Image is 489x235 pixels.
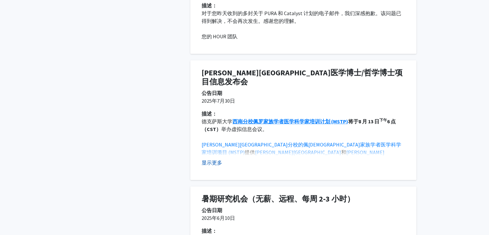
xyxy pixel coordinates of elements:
font: 显示更多 [202,159,222,166]
a: 西南分校佩罗家族学者医学科学家培训计划 (MSTP) [232,118,348,125]
font: 提供 [245,149,255,155]
a: [PERSON_NAME][GEOGRAPHIC_DATA] [255,149,341,155]
font: 。 [262,126,267,132]
font: 将于8 月 13 日 [348,118,379,125]
a: [PERSON_NAME][GEOGRAPHIC_DATA]分校的佩[DEMOGRAPHIC_DATA]家族学者医学科学家培训项目 (MSTP) [202,141,401,155]
iframe: 聊天 [5,206,27,230]
font: 描述： [202,2,217,9]
font: 描述： [202,110,217,117]
font: 暑期研究机会（无薪、远程、每周 2-3 小时） [202,194,355,204]
font: 描述： [202,228,217,234]
font: 2025年7月30日 [202,98,235,104]
font: 公告日期 [202,90,222,96]
font: 德克萨斯大学 [202,118,232,125]
font: [PERSON_NAME][GEOGRAPHIC_DATA]医学博士/哲学博士项目信息发布会 [202,68,403,87]
button: 显示更多 [202,159,222,166]
font: 下午 [379,117,387,122]
font: 和 [341,149,346,155]
font: 对于您昨天收到的多封关于 PURA 和 Catalyst 计划的电子邮件，我们深感抱歉。该问题已得到解决，不会再次发生。感谢您的理解。 [202,10,401,24]
font: 公告日期 [202,207,222,213]
font: 2025年6月10日 [202,215,235,221]
font: 举办虚拟信息会议 [221,126,262,132]
font: 您的 HOUR 团队 [202,33,238,40]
